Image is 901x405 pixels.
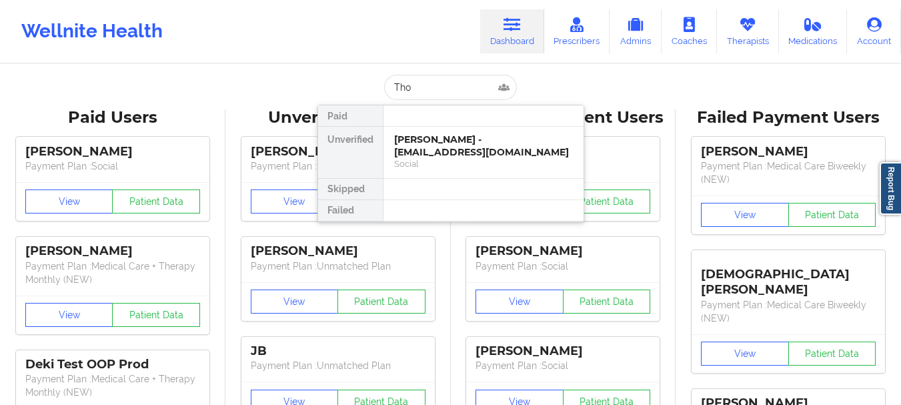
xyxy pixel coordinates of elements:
[701,144,876,159] div: [PERSON_NAME]
[318,200,383,222] div: Failed
[112,189,200,214] button: Patient Data
[318,179,383,200] div: Skipped
[25,372,200,399] p: Payment Plan : Medical Care + Therapy Monthly (NEW)
[251,290,339,314] button: View
[25,189,113,214] button: View
[251,244,425,259] div: [PERSON_NAME]
[788,203,876,227] button: Patient Data
[235,107,441,128] div: Unverified Users
[25,144,200,159] div: [PERSON_NAME]
[337,290,425,314] button: Patient Data
[9,107,216,128] div: Paid Users
[788,342,876,366] button: Patient Data
[251,144,425,159] div: [PERSON_NAME]
[251,159,425,173] p: Payment Plan : Unmatched Plan
[563,290,651,314] button: Patient Data
[25,244,200,259] div: [PERSON_NAME]
[779,9,848,53] a: Medications
[25,260,200,286] p: Payment Plan : Medical Care + Therapy Monthly (NEW)
[251,359,425,372] p: Payment Plan : Unmatched Plan
[112,303,200,327] button: Patient Data
[318,127,383,179] div: Unverified
[701,342,789,366] button: View
[701,159,876,186] p: Payment Plan : Medical Care Biweekly (NEW)
[847,9,901,53] a: Account
[662,9,717,53] a: Coaches
[610,9,662,53] a: Admins
[717,9,779,53] a: Therapists
[701,203,789,227] button: View
[476,260,650,273] p: Payment Plan : Social
[476,359,650,372] p: Payment Plan : Social
[544,9,610,53] a: Prescribers
[25,303,113,327] button: View
[701,257,876,298] div: [DEMOGRAPHIC_DATA][PERSON_NAME]
[25,357,200,372] div: Deki Test OOP Prod
[880,162,901,215] a: Report Bug
[476,244,650,259] div: [PERSON_NAME]
[251,260,425,273] p: Payment Plan : Unmatched Plan
[476,290,564,314] button: View
[480,9,544,53] a: Dashboard
[563,189,651,214] button: Patient Data
[685,107,892,128] div: Failed Payment Users
[25,159,200,173] p: Payment Plan : Social
[251,189,339,214] button: View
[476,344,650,359] div: [PERSON_NAME]
[318,105,383,127] div: Paid
[251,344,425,359] div: JB
[701,298,876,325] p: Payment Plan : Medical Care Biweekly (NEW)
[394,158,573,169] div: Social
[394,133,573,158] div: [PERSON_NAME] - [EMAIL_ADDRESS][DOMAIN_NAME]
